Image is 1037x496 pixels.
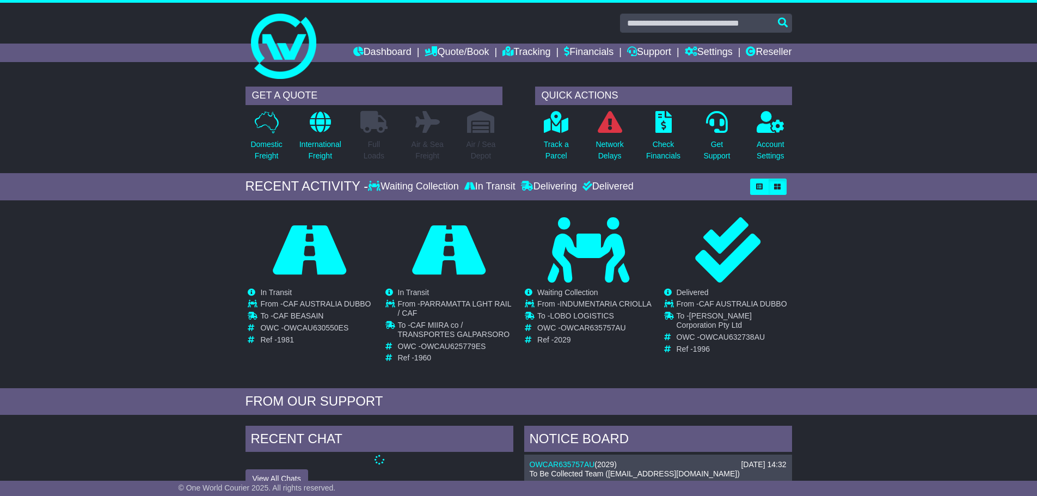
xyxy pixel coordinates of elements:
span: 1996 [693,345,710,353]
span: [PERSON_NAME] Corporation Pty Ltd [677,311,752,329]
td: OWC - [398,342,513,354]
span: PARRAMATTA LGHT RAIL / CAF [398,299,511,317]
td: From - [537,299,652,311]
td: Ref - [677,345,791,354]
a: Tracking [502,44,550,62]
span: OWCAU630550ES [284,323,348,332]
span: OWCAR635757AU [561,323,626,332]
span: In Transit [260,288,292,297]
td: Ref - [260,335,371,345]
span: To Be Collected Team ([EMAIL_ADDRESS][DOMAIN_NAME]) [530,469,740,478]
td: OWC - [260,323,371,335]
p: Track a Parcel [544,139,569,162]
a: NetworkDelays [595,111,624,168]
td: To - [677,311,791,333]
a: Financials [564,44,613,62]
td: To - [260,311,371,323]
div: Waiting Collection [368,181,461,193]
a: Quote/Book [425,44,489,62]
td: From - [260,299,371,311]
a: DomesticFreight [250,111,283,168]
span: In Transit [398,288,429,297]
p: Domestic Freight [250,139,282,162]
span: Delivered [677,288,709,297]
td: Ref - [398,353,513,363]
a: Track aParcel [543,111,569,168]
p: Get Support [703,139,730,162]
span: INDUMENTARIA CRIOLLA [560,299,652,308]
p: Network Delays [596,139,623,162]
div: RECENT ACTIVITY - [246,179,369,194]
td: To - [537,311,652,323]
span: CAF BEASAIN [273,311,324,320]
span: Waiting Collection [537,288,598,297]
button: View All Chats [246,469,308,488]
span: OWCAU632738AU [699,333,765,341]
td: OWC - [537,323,652,335]
a: AccountSettings [756,111,785,168]
span: 2029 [554,335,570,344]
a: CheckFinancials [646,111,681,168]
div: NOTICE BOARD [524,426,792,455]
span: LOBO LOGISTICS [550,311,613,320]
td: To - [398,321,513,342]
a: GetSupport [703,111,731,168]
p: Check Financials [646,139,680,162]
div: GET A QUOTE [246,87,502,105]
p: Account Settings [757,139,784,162]
a: Reseller [746,44,791,62]
div: In Transit [462,181,518,193]
a: OWCAR635757AU [530,460,595,469]
td: OWC - [677,333,791,345]
a: Settings [685,44,733,62]
span: CAF AUSTRALIA DUBBO [699,299,787,308]
p: Air & Sea Freight [412,139,444,162]
div: RECENT CHAT [246,426,513,455]
span: 2029 [597,460,614,469]
div: [DATE] 14:32 [741,460,786,469]
div: Delivering [518,181,580,193]
td: From - [677,299,791,311]
div: Delivered [580,181,634,193]
a: InternationalFreight [299,111,342,168]
a: Support [627,44,671,62]
span: CAF AUSTRALIA DUBBO [283,299,371,308]
span: 1981 [277,335,294,344]
p: Full Loads [360,139,388,162]
p: International Freight [299,139,341,162]
span: CAF MIIRA co / TRANSPORTES GALPARSORO [398,321,510,339]
span: 1960 [414,353,431,362]
td: Ref - [537,335,652,345]
div: FROM OUR SUPPORT [246,394,792,409]
div: QUICK ACTIONS [535,87,792,105]
td: From - [398,299,513,321]
span: © One World Courier 2025. All rights reserved. [179,483,336,492]
a: Dashboard [353,44,412,62]
p: Air / Sea Depot [467,139,496,162]
div: ( ) [530,460,787,469]
span: OWCAU625779ES [421,342,486,351]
